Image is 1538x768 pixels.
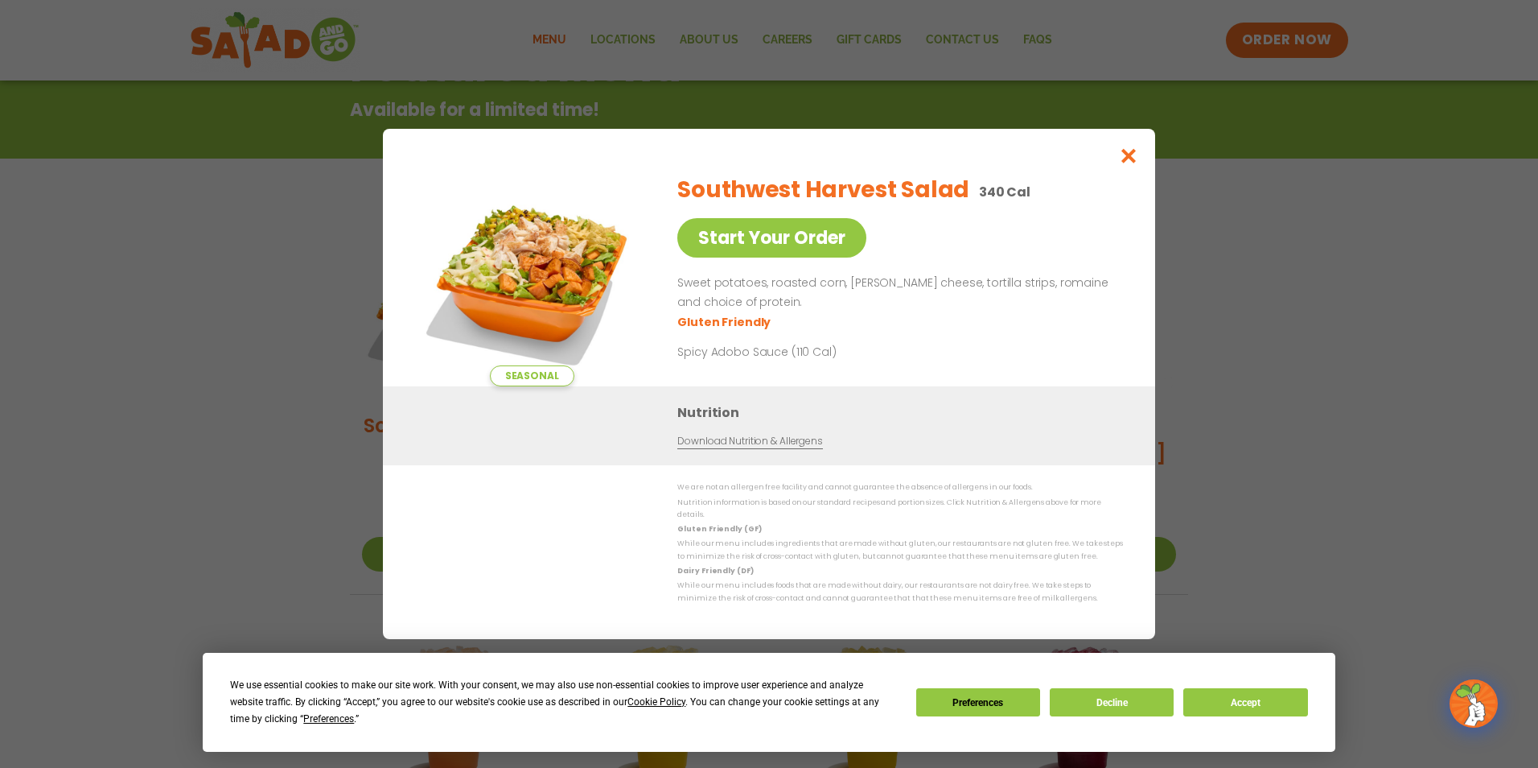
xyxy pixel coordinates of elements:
[1183,688,1307,716] button: Accept
[419,161,644,386] img: Featured product photo for Southwest Harvest Salad
[490,365,574,386] span: Seasonal
[203,653,1335,752] div: Cookie Consent Prompt
[303,713,354,725] span: Preferences
[677,580,1123,605] p: While our menu includes foods that are made without dairy, our restaurants are not dairy free. We...
[677,218,866,258] a: Start Your Order
[1050,688,1174,716] button: Decline
[677,566,753,576] strong: Dairy Friendly (DF)
[677,538,1123,563] p: While our menu includes ingredients that are made without gluten, our restaurants are not gluten ...
[677,403,1131,423] h3: Nutrition
[677,434,822,449] a: Download Nutrition & Allergens
[1451,681,1496,726] img: wpChatIcon
[677,524,761,534] strong: Gluten Friendly (GF)
[677,481,1123,493] p: We are not an allergen free facility and cannot guarantee the absence of allergens in our foods.
[677,173,969,207] h2: Southwest Harvest Salad
[1103,129,1155,183] button: Close modal
[677,274,1116,312] p: Sweet potatoes, roasted corn, [PERSON_NAME] cheese, tortilla strips, romaine and choice of protein.
[677,314,773,331] li: Gluten Friendly
[916,688,1040,716] button: Preferences
[627,696,685,708] span: Cookie Policy
[230,677,896,728] div: We use essential cookies to make our site work. With your consent, we may also use non-essential ...
[979,182,1030,202] p: 340 Cal
[677,344,975,361] p: Spicy Adobo Sauce (110 Cal)
[677,497,1123,522] p: Nutrition information is based on our standard recipes and portion sizes. Click Nutrition & Aller...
